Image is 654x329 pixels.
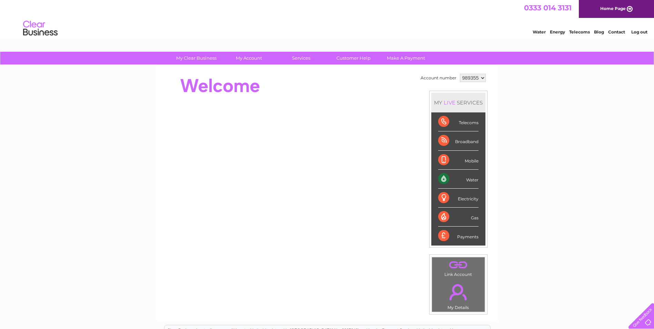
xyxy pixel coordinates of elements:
td: Account number [419,72,458,84]
div: Gas [438,208,479,227]
div: LIVE [442,99,457,106]
div: Clear Business is a trading name of Verastar Limited (registered in [GEOGRAPHIC_DATA] No. 3667643... [164,4,490,33]
div: Mobile [438,151,479,170]
a: Log out [631,29,647,34]
a: Customer Help [325,52,382,64]
div: Payments [438,227,479,245]
div: Broadband [438,131,479,150]
a: Water [533,29,546,34]
a: Make A Payment [378,52,434,64]
div: Electricity [438,189,479,208]
a: . [434,280,483,304]
a: Services [273,52,330,64]
div: Telecoms [438,112,479,131]
a: Contact [608,29,625,34]
a: . [434,259,483,271]
a: My Clear Business [168,52,225,64]
div: MY SERVICES [431,93,485,112]
a: Blog [594,29,604,34]
a: 0333 014 3131 [524,3,572,12]
a: My Account [220,52,277,64]
a: Telecoms [569,29,590,34]
a: Energy [550,29,565,34]
td: Link Account [432,257,485,279]
div: Water [438,170,479,189]
td: My Details [432,278,485,312]
img: logo.png [23,18,58,39]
